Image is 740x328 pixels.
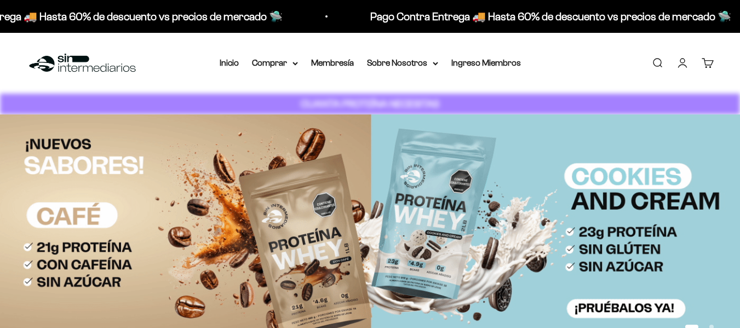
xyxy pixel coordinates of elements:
[220,58,239,67] a: Inicio
[368,8,729,25] p: Pago Contra Entrega 🚚 Hasta 60% de descuento vs precios de mercado 🛸
[367,56,438,70] summary: Sobre Nosotros
[252,56,298,70] summary: Comprar
[311,58,354,67] a: Membresía
[301,98,439,110] strong: CUANTA PROTEÍNA NECESITAS
[451,58,521,67] a: Ingreso Miembros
